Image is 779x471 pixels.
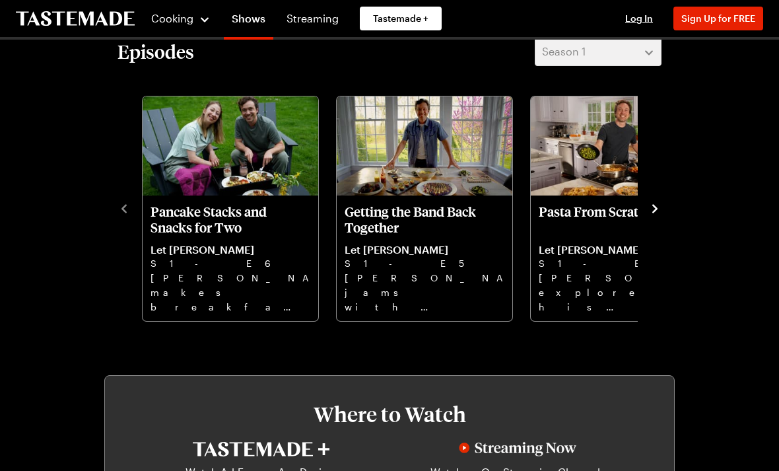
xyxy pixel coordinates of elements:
[345,203,504,313] a: Getting the Band Back Together
[118,40,194,63] h2: Episodes
[143,96,318,321] div: Pancake Stacks and Snacks for Two
[535,37,661,66] button: Season 1
[151,203,310,313] a: Pancake Stacks and Snacks for Two
[459,442,576,456] img: Streaming
[337,96,512,321] div: Getting the Band Back Together
[224,3,273,40] a: Shows
[151,256,310,271] p: S1 - E6
[335,92,529,322] div: 2 / 6
[345,256,504,271] p: S1 - E5
[345,203,504,235] p: Getting the Band Back Together
[539,256,698,271] p: S1 - E4
[151,271,310,313] p: [PERSON_NAME] makes breakfast for dinner with Banana Pancakes, Eggs [PERSON_NAME], Home Fries, Sc...
[345,271,504,313] p: [PERSON_NAME] jams with his band and makes [PERSON_NAME], Tare Eggs, Chicken Meatballs, and a cri...
[16,11,135,26] a: To Tastemade Home Page
[145,402,634,426] h3: Where to Watch
[539,243,698,256] p: Let [PERSON_NAME]
[360,7,442,30] a: Tastemade +
[151,243,310,256] p: Let [PERSON_NAME]
[529,92,724,322] div: 3 / 6
[337,96,512,196] img: Getting the Band Back Together
[625,13,653,24] span: Log In
[531,96,706,321] div: Pasta From Scratch
[681,13,755,24] span: Sign Up for FREE
[531,96,706,196] img: Pasta From Scratch
[539,271,698,313] p: [PERSON_NAME] explores his pasta roots with [PERSON_NAME], ragout Pappardelle, anchovy Gnocchi, a...
[613,12,665,25] button: Log In
[118,199,131,215] button: navigate to previous item
[193,442,329,456] img: Tastemade+
[648,199,661,215] button: navigate to next item
[151,3,211,34] button: Cooking
[673,7,763,30] button: Sign Up for FREE
[373,12,428,25] span: Tastemade +
[345,243,504,256] p: Let [PERSON_NAME]
[542,44,586,59] span: Season 1
[539,203,698,235] p: Pasta From Scratch
[151,203,310,235] p: Pancake Stacks and Snacks for Two
[143,96,318,196] img: Pancake Stacks and Snacks for Two
[151,12,193,24] span: Cooking
[539,203,698,313] a: Pasta From Scratch
[141,92,335,322] div: 1 / 6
